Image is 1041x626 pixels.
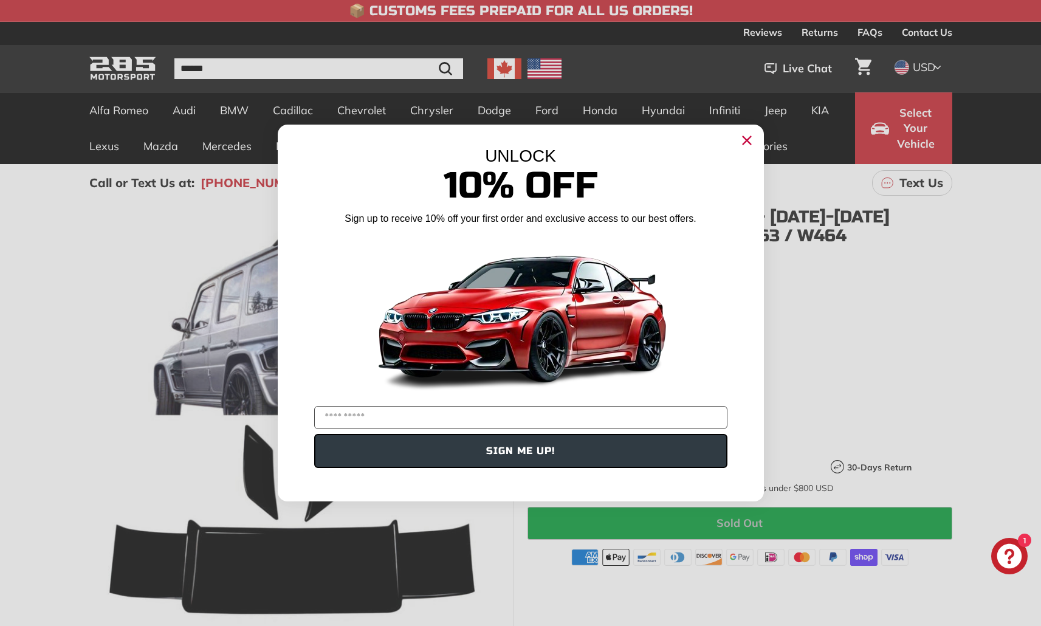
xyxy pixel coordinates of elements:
[369,230,673,401] img: Banner showing BMW 4 Series Body kit
[988,538,1031,577] inbox-online-store-chat: Shopify online store chat
[444,163,598,208] span: 10% Off
[737,131,757,150] button: Close dialog
[345,213,696,224] span: Sign up to receive 10% off your first order and exclusive access to our best offers.
[485,146,556,165] span: UNLOCK
[314,434,727,468] button: SIGN ME UP!
[314,406,727,429] input: YOUR EMAIL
